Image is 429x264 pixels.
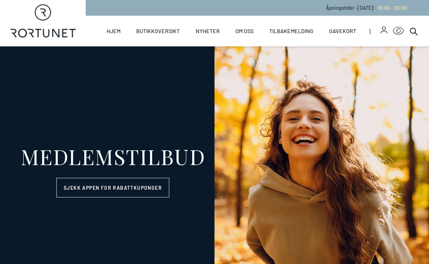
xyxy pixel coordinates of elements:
[196,16,220,46] a: Nyheter
[56,178,169,197] a: Sjekk appen for rabattkuponger
[326,4,407,12] p: Åpningstider - [DATE] :
[375,5,407,11] a: 10:00 - 20:00
[269,16,313,46] a: Tilbakemelding
[393,25,404,37] button: Open Accessibility Menu
[369,16,381,46] span: |
[378,5,407,11] span: 10:00 - 20:00
[107,16,120,46] a: Hjem
[235,16,253,46] a: Om oss
[136,16,180,46] a: Butikkoversikt
[329,16,356,46] a: Gavekort
[21,146,205,167] div: MEDLEMSTILBUD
